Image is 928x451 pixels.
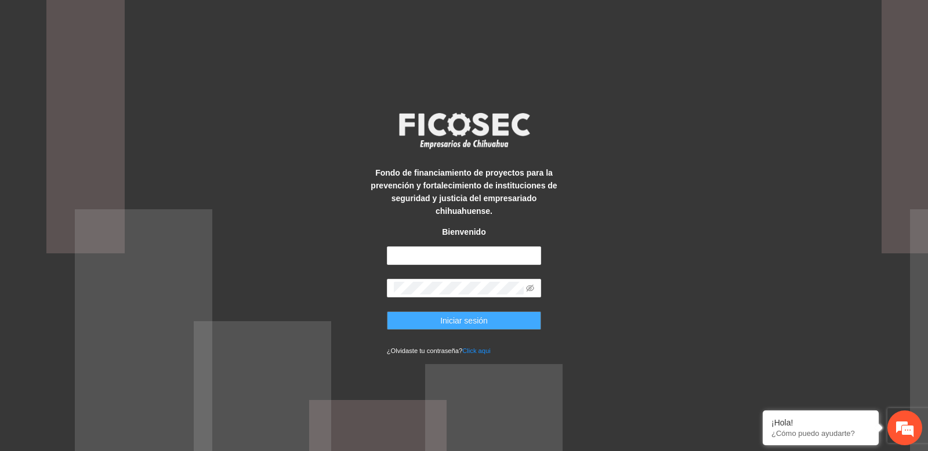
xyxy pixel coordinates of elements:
[391,109,536,152] img: logo
[440,314,488,327] span: Iniciar sesión
[442,227,485,237] strong: Bienvenido
[771,418,870,427] div: ¡Hola!
[387,347,491,354] small: ¿Olvidaste tu contraseña?
[526,284,534,292] span: eye-invisible
[387,311,542,330] button: Iniciar sesión
[371,168,557,216] strong: Fondo de financiamiento de proyectos para la prevención y fortalecimiento de instituciones de seg...
[462,347,491,354] a: Click aqui
[771,429,870,438] p: ¿Cómo puedo ayudarte?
